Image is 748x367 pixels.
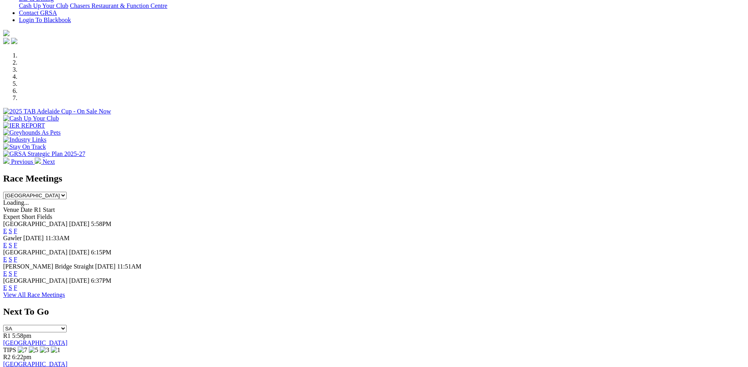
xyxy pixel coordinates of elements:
span: [GEOGRAPHIC_DATA] [3,221,67,227]
a: Next [35,158,55,165]
span: Next [43,158,55,165]
a: S [9,284,12,291]
span: [GEOGRAPHIC_DATA] [3,277,67,284]
span: Date [21,206,32,213]
img: Greyhounds As Pets [3,129,61,136]
span: 6:22pm [12,354,32,360]
span: Venue [3,206,19,213]
a: F [14,256,17,263]
span: 5:58PM [91,221,112,227]
img: 7 [18,347,27,354]
span: Previous [11,158,33,165]
img: chevron-left-pager-white.svg [3,158,9,164]
a: Previous [3,158,35,165]
span: 6:15PM [91,249,112,256]
img: Industry Links [3,136,47,143]
a: S [9,242,12,248]
img: twitter.svg [11,38,17,44]
span: 6:37PM [91,277,112,284]
span: 11:51AM [117,263,142,270]
img: 5 [29,347,38,354]
a: Contact GRSA [19,9,57,16]
span: Expert [3,213,20,220]
a: E [3,270,7,277]
a: S [9,228,12,234]
a: S [9,256,12,263]
a: E [3,228,7,234]
a: Cash Up Your Club [19,2,68,9]
span: R1 Start [34,206,55,213]
span: TIPS [3,347,16,353]
span: R2 [3,354,11,360]
img: chevron-right-pager-white.svg [35,158,41,164]
a: F [14,270,17,277]
span: [DATE] [69,277,90,284]
a: E [3,284,7,291]
span: 5:58pm [12,332,32,339]
img: Stay On Track [3,143,46,150]
img: 2025 TAB Adelaide Cup - On Sale Now [3,108,111,115]
span: R1 [3,332,11,339]
img: facebook.svg [3,38,9,44]
h2: Next To Go [3,306,745,317]
a: [GEOGRAPHIC_DATA] [3,339,67,346]
img: IER REPORT [3,122,45,129]
a: View All Race Meetings [3,291,65,298]
img: logo-grsa-white.png [3,30,9,36]
span: 11:33AM [45,235,70,241]
a: E [3,242,7,248]
span: [DATE] [69,249,90,256]
a: Chasers Restaurant & Function Centre [70,2,167,9]
img: GRSA Strategic Plan 2025-27 [3,150,85,158]
a: F [14,242,17,248]
span: [DATE] [95,263,116,270]
span: Loading... [3,199,29,206]
span: [DATE] [69,221,90,227]
img: 1 [51,347,60,354]
a: E [3,256,7,263]
a: F [14,284,17,291]
span: [PERSON_NAME] Bridge Straight [3,263,93,270]
img: 3 [40,347,49,354]
a: F [14,228,17,234]
h2: Race Meetings [3,173,745,184]
span: Fields [37,213,52,220]
a: S [9,270,12,277]
span: [GEOGRAPHIC_DATA] [3,249,67,256]
span: Short [22,213,35,220]
a: Login To Blackbook [19,17,71,23]
span: Gawler [3,235,22,241]
img: Cash Up Your Club [3,115,59,122]
div: Bar & Dining [19,2,745,9]
span: [DATE] [23,235,44,241]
